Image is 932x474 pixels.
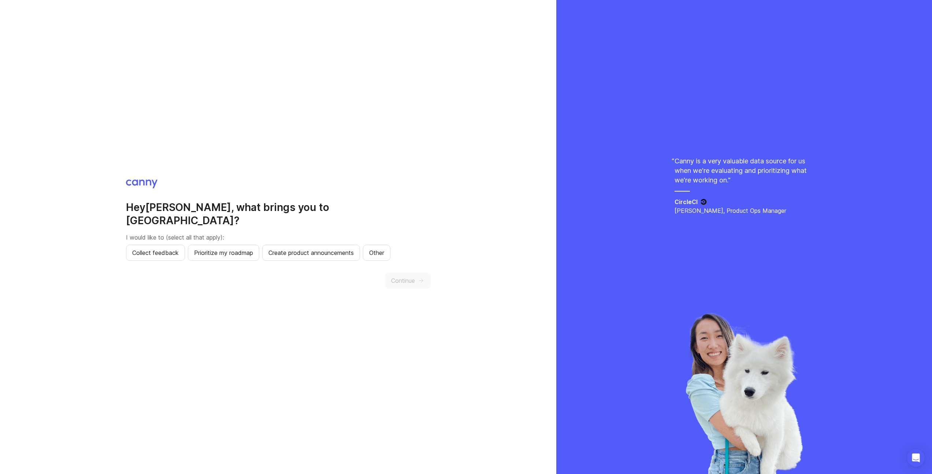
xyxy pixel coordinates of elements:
p: Canny is a very valuable data source for us when we're evaluating and prioritizing what we're wor... [675,156,814,185]
button: Prioritize my roadmap [188,245,259,261]
button: Other [363,245,390,261]
h5: CircleCI [675,197,698,206]
div: Open Intercom Messenger [907,449,925,467]
span: Collect feedback [132,248,179,257]
button: Collect feedback [126,245,185,261]
img: CircleCI logo [701,199,707,205]
img: liya-429d2be8cea6414bfc71c507a98abbfa.webp [684,313,804,474]
span: Other [369,248,384,257]
button: Create product announcements [262,245,360,261]
button: Continue [385,273,431,289]
span: Continue [391,276,415,285]
img: Canny logo [126,179,158,188]
h2: Hey [PERSON_NAME] , what brings you to [GEOGRAPHIC_DATA]? [126,201,431,227]
p: [PERSON_NAME], Product Ops Manager [675,206,814,215]
span: Create product announcements [268,248,354,257]
span: Prioritize my roadmap [194,248,253,257]
p: I would like to (select all that apply): [126,233,431,242]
